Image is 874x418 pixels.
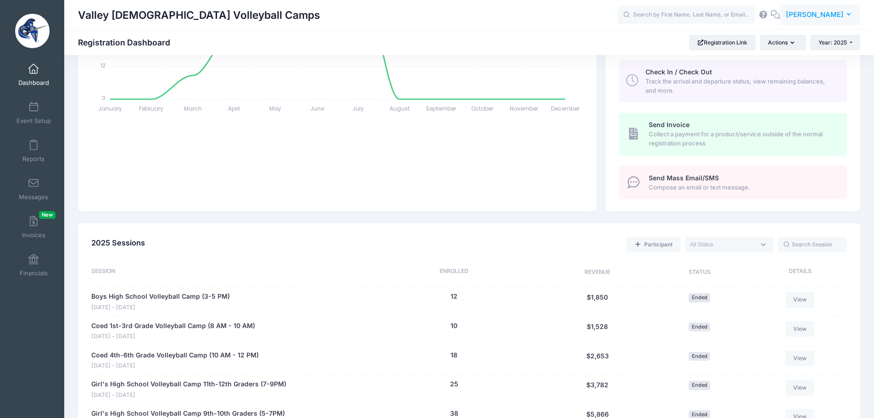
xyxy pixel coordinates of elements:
[545,351,651,370] div: $2,653
[228,105,240,112] tspan: April
[91,238,145,247] span: 2025 Sessions
[689,381,710,390] span: Ended
[12,249,56,281] a: Financials
[78,38,178,47] h1: Registration Dashboard
[785,351,815,366] a: View
[91,267,363,278] div: Session
[785,292,815,307] a: View
[551,105,580,112] tspan: December
[689,323,710,331] span: Ended
[12,135,56,167] a: Reports
[786,10,844,20] span: [PERSON_NAME]
[619,166,847,199] a: Send Mass Email/SMS Compose an email or text message.
[690,240,755,249] textarea: Search
[390,105,410,112] tspan: August
[91,292,230,301] a: Boys High School Volleyball Camp (3-5 PM)
[100,61,106,69] tspan: 12
[749,267,847,278] div: Details
[545,321,651,341] div: $1,528
[91,303,230,312] span: [DATE] - [DATE]
[363,267,545,278] div: Enrolled
[39,211,56,219] span: New
[450,379,458,389] button: 25
[646,68,712,76] span: Check In / Check Out
[785,321,815,337] a: View
[91,391,286,400] span: [DATE] - [DATE]
[619,60,847,102] a: Check In / Check Out Track the arrival and departure status, view remaining balances, and more.
[91,379,286,389] a: Girl's High School Volleyball Camp 11th-12th Graders (7-9PM)
[649,174,719,182] span: Send Mass Email/SMS
[689,293,710,302] span: Ended
[472,105,494,112] tspan: October
[91,362,259,370] span: [DATE] - [DATE]
[426,105,456,112] tspan: September
[451,292,457,301] button: 12
[619,113,847,155] a: Send Invoice Collect a payment for a product/service outside of the normal registration process
[22,155,45,163] span: Reports
[19,193,48,201] span: Messages
[451,321,457,331] button: 10
[12,97,56,129] a: Event Setup
[785,379,815,395] a: View
[184,105,202,112] tspan: March
[12,173,56,205] a: Messages
[18,79,49,87] span: Dashboard
[270,105,282,112] tspan: May
[102,94,106,101] tspan: 0
[22,231,45,239] span: Invoices
[626,237,680,252] a: Add a new manual registration
[810,35,860,50] button: Year: 2025
[12,211,56,243] a: InvoicesNew
[649,130,836,148] span: Collect a payment for a product/service outside of the normal registration process
[20,269,48,277] span: Financials
[651,267,749,278] div: Status
[649,121,690,128] span: Send Invoice
[649,183,836,192] span: Compose an email or text message.
[646,77,836,95] span: Track the arrival and departure status, view remaining balances, and more.
[545,292,651,312] div: $1,850
[15,14,50,48] img: Valley Christian Volleyball Camps
[778,237,847,252] input: Search Session
[17,117,51,125] span: Event Setup
[818,39,847,46] span: Year: 2025
[91,332,255,341] span: [DATE] - [DATE]
[545,267,651,278] div: Revenue
[310,105,324,112] tspan: June
[760,35,806,50] button: Actions
[353,105,364,112] tspan: July
[545,379,651,399] div: $3,782
[451,351,457,360] button: 18
[78,5,320,26] h1: Valley [DEMOGRAPHIC_DATA] Volleyball Camps
[618,6,755,24] input: Search by First Name, Last Name, or Email...
[12,59,56,91] a: Dashboard
[91,351,259,360] a: Coed 4th-6th Grade Volleyball Camp (10 AM - 12 PM)
[98,105,122,112] tspan: January
[139,105,164,112] tspan: February
[91,321,255,331] a: Coed 1st-3rd Grade Volleyball Camp (8 AM - 10 AM)
[689,352,710,361] span: Ended
[780,5,860,26] button: [PERSON_NAME]
[689,35,756,50] a: Registration Link
[510,105,539,112] tspan: November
